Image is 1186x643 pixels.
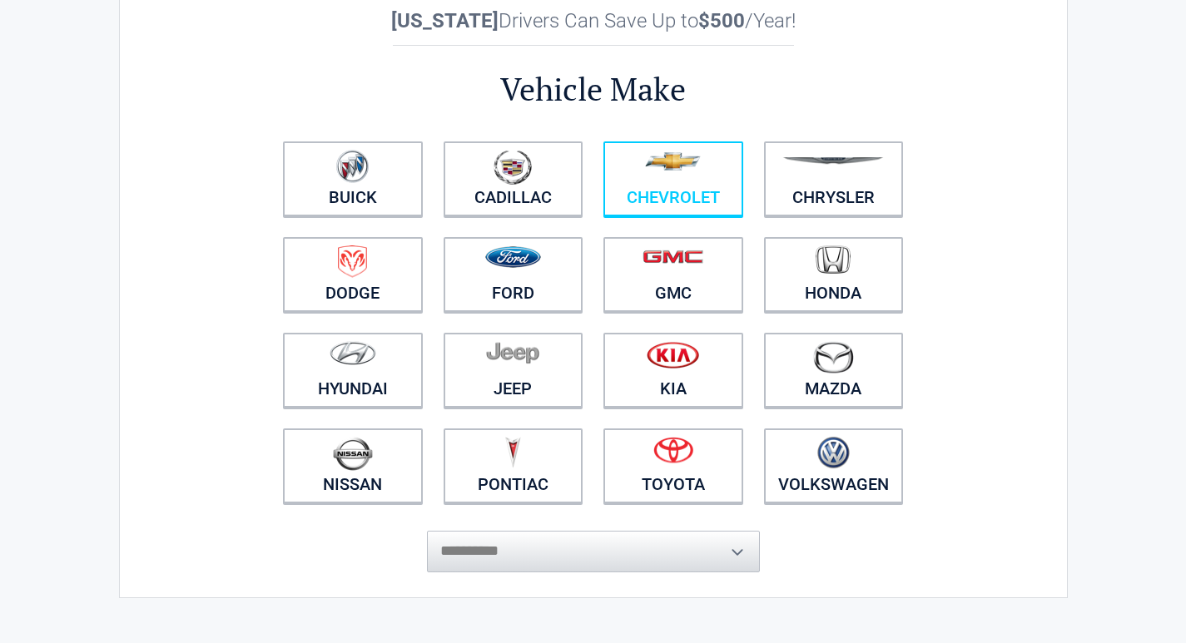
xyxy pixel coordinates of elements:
a: Ford [444,237,583,312]
img: kia [647,341,699,368]
a: GMC [603,237,743,312]
a: Cadillac [444,141,583,216]
img: jeep [486,341,539,364]
a: Jeep [444,333,583,408]
a: Chevrolet [603,141,743,216]
a: Mazda [764,333,904,408]
img: hyundai [330,341,376,365]
b: [US_STATE] [391,9,499,32]
img: toyota [653,437,693,463]
a: Nissan [283,428,423,503]
a: Kia [603,333,743,408]
img: chrysler [782,157,884,165]
img: buick [336,150,369,183]
img: chevrolet [645,152,701,171]
img: mazda [812,341,854,373]
h2: Drivers Can Save Up to /Year [273,9,914,32]
a: Toyota [603,428,743,503]
img: cadillac [494,150,532,185]
h2: Vehicle Make [273,68,914,111]
a: Dodge [283,237,423,312]
img: pontiac [504,437,521,468]
a: Pontiac [444,428,583,503]
img: gmc [643,250,703,264]
a: Honda [764,237,904,312]
img: dodge [338,245,367,278]
img: nissan [333,437,373,471]
b: $500 [698,9,745,32]
img: ford [485,246,541,268]
img: honda [816,245,851,275]
img: volkswagen [817,437,850,469]
a: Hyundai [283,333,423,408]
a: Buick [283,141,423,216]
a: Volkswagen [764,428,904,503]
a: Chrysler [764,141,904,216]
